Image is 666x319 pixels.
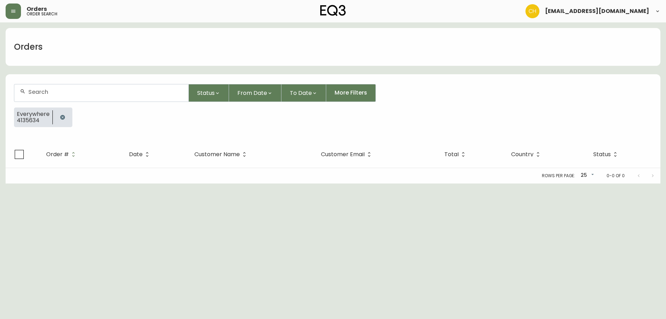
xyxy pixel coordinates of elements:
[197,89,215,97] span: Status
[593,152,611,157] span: Status
[321,152,365,157] span: Customer Email
[46,152,69,157] span: Order #
[17,111,50,117] span: Everywhere
[14,41,43,53] h1: Orders
[320,5,346,16] img: logo
[511,152,533,157] span: Country
[129,152,143,157] span: Date
[335,89,367,97] span: More Filters
[444,151,468,158] span: Total
[290,89,312,97] span: To Date
[326,84,376,102] button: More Filters
[607,173,625,179] p: 0-0 of 0
[444,152,459,157] span: Total
[545,8,649,14] span: [EMAIL_ADDRESS][DOMAIN_NAME]
[237,89,267,97] span: From Date
[525,4,539,18] img: 6288462cea190ebb98a2c2f3c744dd7e
[28,89,183,95] input: Search
[129,151,152,158] span: Date
[194,152,240,157] span: Customer Name
[593,151,620,158] span: Status
[189,84,229,102] button: Status
[27,6,47,12] span: Orders
[46,151,78,158] span: Order #
[17,117,50,124] span: 4135634
[194,151,249,158] span: Customer Name
[578,170,595,181] div: 25
[511,151,543,158] span: Country
[542,173,575,179] p: Rows per page:
[229,84,281,102] button: From Date
[27,12,57,16] h5: order search
[321,151,374,158] span: Customer Email
[281,84,326,102] button: To Date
